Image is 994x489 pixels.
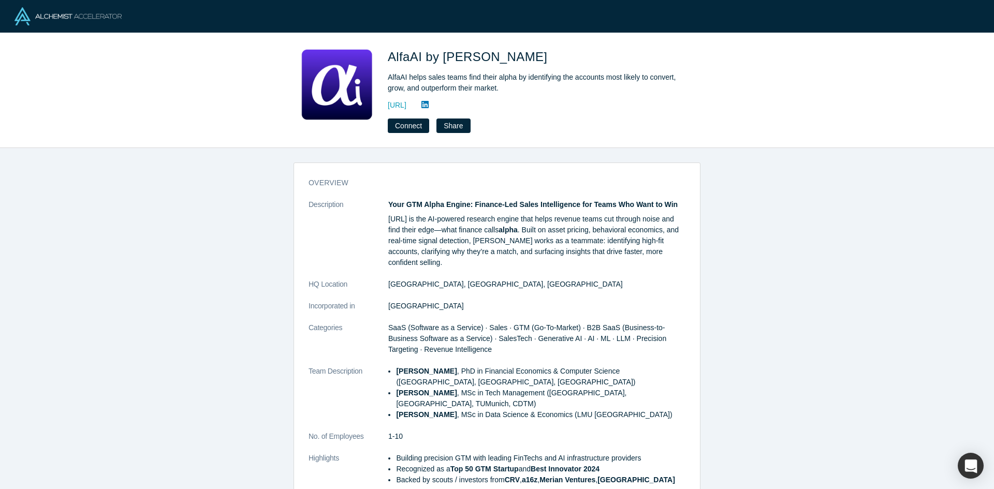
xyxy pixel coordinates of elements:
[450,465,519,473] strong: Top 50 GTM Startup
[309,199,388,279] dt: Description
[396,475,685,485] li: Backed by scouts / investors from , , ,
[396,453,685,464] li: Building precision GTM with leading FinTechs and AI infrastructure providers
[505,476,520,484] strong: CRV
[388,200,678,209] strong: Your GTM Alpha Engine: Finance-Led Sales Intelligence for Teams Who Want to Win
[388,100,406,111] a: [URL]
[396,367,457,375] strong: [PERSON_NAME]
[309,301,388,322] dt: Incorporated in
[396,388,685,409] li: , MSc in Tech Management ([GEOGRAPHIC_DATA], [GEOGRAPHIC_DATA], TUMunich, CDTM)
[597,476,675,484] strong: [GEOGRAPHIC_DATA]
[396,389,457,397] strong: [PERSON_NAME]
[14,7,122,25] img: Alchemist Logo
[309,431,388,453] dt: No. of Employees
[309,366,388,431] dt: Team Description
[388,72,678,94] div: AlfaAI helps sales teams find their alpha by identifying the accounts most likely to convert, gro...
[522,476,537,484] strong: a16z
[396,464,685,475] li: Recognized as a and
[396,366,685,388] li: , PhD in Financial Economics & Computer Science ([GEOGRAPHIC_DATA], [GEOGRAPHIC_DATA], [GEOGRAPHI...
[531,465,600,473] strong: Best Innovator 2024
[539,476,595,484] strong: Merian Ventures
[388,118,429,133] button: Connect
[388,431,685,442] dd: 1-10
[436,118,470,133] button: Share
[499,226,518,234] strong: alpha
[301,48,373,120] img: AlfaAI by Loyee's Logo
[388,50,551,64] span: AlfaAI by [PERSON_NAME]
[309,177,671,188] h3: overview
[396,409,685,420] li: , MSc in Data Science & Economics (LMU [GEOGRAPHIC_DATA])
[309,322,388,366] dt: Categories
[388,301,685,312] dd: [GEOGRAPHIC_DATA]
[388,323,666,353] span: SaaS (Software as a Service) · Sales · GTM (Go-To-Market) · B2B SaaS (Business-to-Business Softwa...
[309,279,388,301] dt: HQ Location
[388,214,685,268] p: [URL] is the AI-powered research engine that helps revenue teams cut through noise and find their...
[396,410,457,419] strong: [PERSON_NAME]
[388,279,685,290] dd: [GEOGRAPHIC_DATA], [GEOGRAPHIC_DATA], [GEOGRAPHIC_DATA]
